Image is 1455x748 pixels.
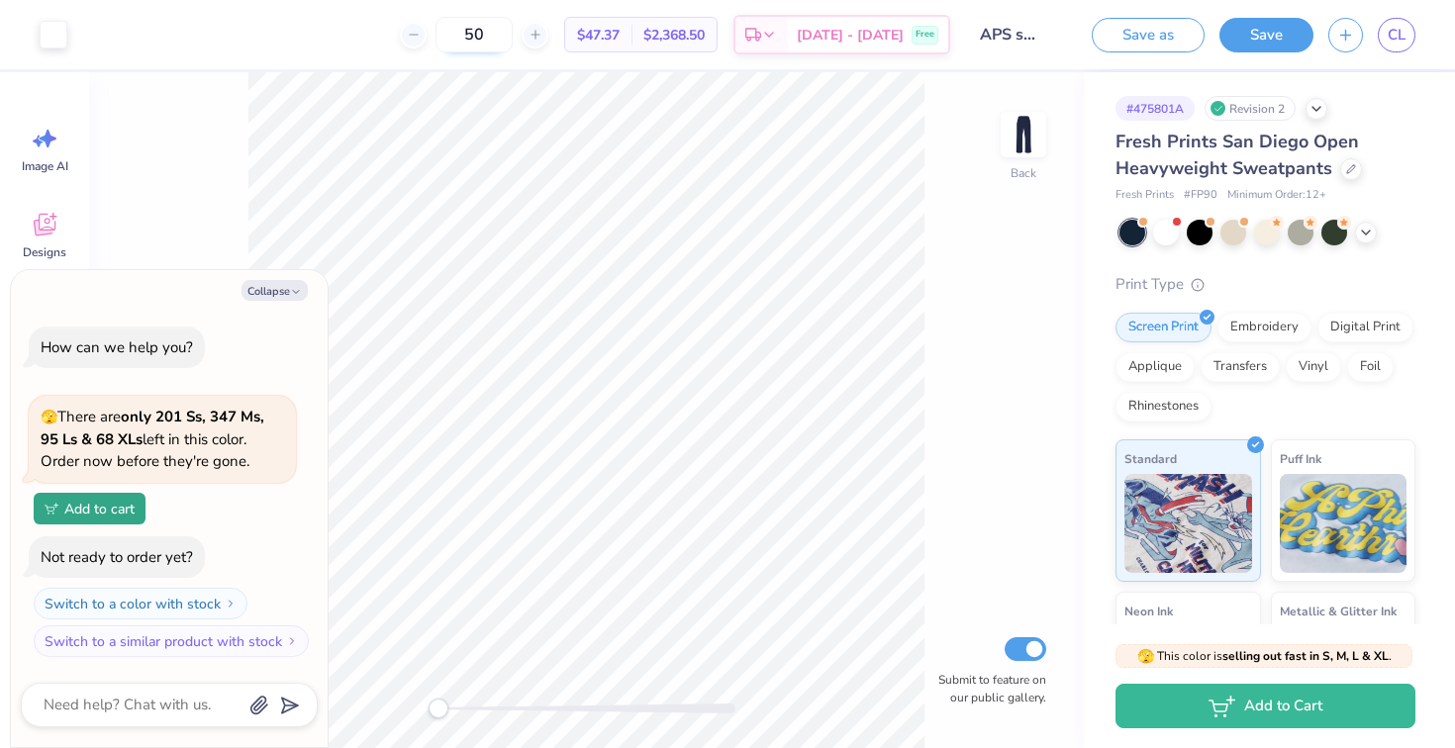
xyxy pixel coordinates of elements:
[1280,474,1407,573] img: Puff Ink
[45,503,58,514] img: Add to cart
[916,28,934,42] span: Free
[1227,187,1326,204] span: Minimum Order: 12 +
[1124,448,1177,469] span: Standard
[1124,601,1173,621] span: Neon Ink
[429,699,448,718] div: Accessibility label
[1115,96,1195,121] div: # 475801A
[1219,18,1313,52] button: Save
[23,244,66,260] span: Designs
[1280,448,1321,469] span: Puff Ink
[34,493,145,524] button: Add to cart
[1222,648,1389,664] strong: selling out fast in S, M, L & XL
[225,598,237,609] img: Switch to a color with stock
[286,635,298,647] img: Switch to a similar product with stock
[41,407,264,471] span: There are left in this color. Order now before they're gone.
[41,408,57,426] span: 🫣
[1378,18,1415,52] a: CL
[643,25,705,46] span: $2,368.50
[1137,647,1154,666] span: 🫣
[1280,601,1397,621] span: Metallic & Glitter Ink
[1388,24,1406,47] span: CL
[242,280,308,301] button: Collapse
[1115,313,1212,342] div: Screen Print
[1184,187,1217,204] span: # FP90
[41,407,264,449] strong: only 201 Ss, 347 Ms, 95 Ls & 68 XLs
[34,625,309,657] button: Switch to a similar product with stock
[1201,352,1280,382] div: Transfers
[41,547,193,567] div: Not ready to order yet?
[577,25,620,46] span: $47.37
[1115,392,1212,421] div: Rhinestones
[1115,684,1415,728] button: Add to Cart
[1011,164,1036,182] div: Back
[436,17,513,52] input: – –
[1115,187,1174,204] span: Fresh Prints
[1317,313,1413,342] div: Digital Print
[965,15,1062,54] input: Untitled Design
[1217,313,1311,342] div: Embroidery
[927,671,1046,706] label: Submit to feature on our public gallery.
[22,158,68,174] span: Image AI
[797,25,904,46] span: [DATE] - [DATE]
[1124,474,1252,573] img: Standard
[1115,130,1359,180] span: Fresh Prints San Diego Open Heavyweight Sweatpants
[1115,273,1415,296] div: Print Type
[1004,115,1043,154] img: Back
[1205,96,1296,121] div: Revision 2
[1092,18,1205,52] button: Save as
[1115,352,1195,382] div: Applique
[41,337,193,357] div: How can we help you?
[34,588,247,619] button: Switch to a color with stock
[1137,647,1392,665] span: This color is .
[1286,352,1341,382] div: Vinyl
[1347,352,1394,382] div: Foil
